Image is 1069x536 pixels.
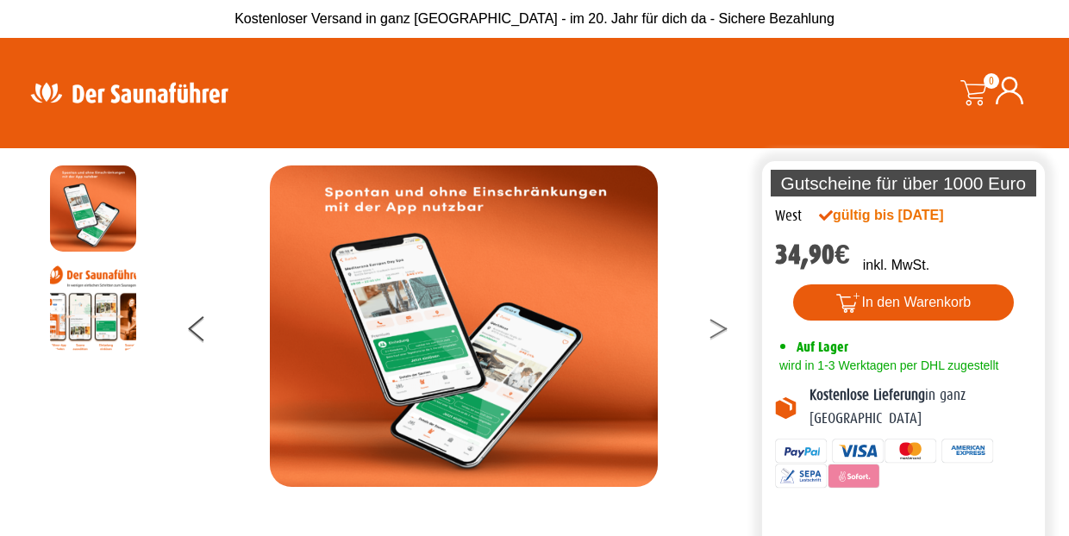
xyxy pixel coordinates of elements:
img: MOCKUP-iPhone_regional [50,165,136,252]
div: gültig bis [DATE] [819,205,981,226]
img: Anleitung7tn [50,265,136,351]
bdi: 34,90 [775,239,850,271]
b: Kostenlose Lieferung [810,387,925,403]
span: € [835,239,850,271]
p: inkl. MwSt. [863,255,929,276]
p: Gutscheine für über 1000 Euro [771,170,1036,196]
span: 0 [984,73,999,89]
button: In den Warenkorb [793,284,1015,321]
p: in ganz [GEOGRAPHIC_DATA] [810,384,1032,430]
span: Auf Lager [797,339,848,355]
img: MOCKUP-iPhone_regional [270,165,658,487]
span: wird in 1-3 Werktagen per DHL zugestellt [775,358,998,372]
div: West [775,205,802,227]
span: Kostenloser Versand in ganz [GEOGRAPHIC_DATA] - im 20. Jahr für dich da - Sichere Bezahlung [234,11,835,26]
